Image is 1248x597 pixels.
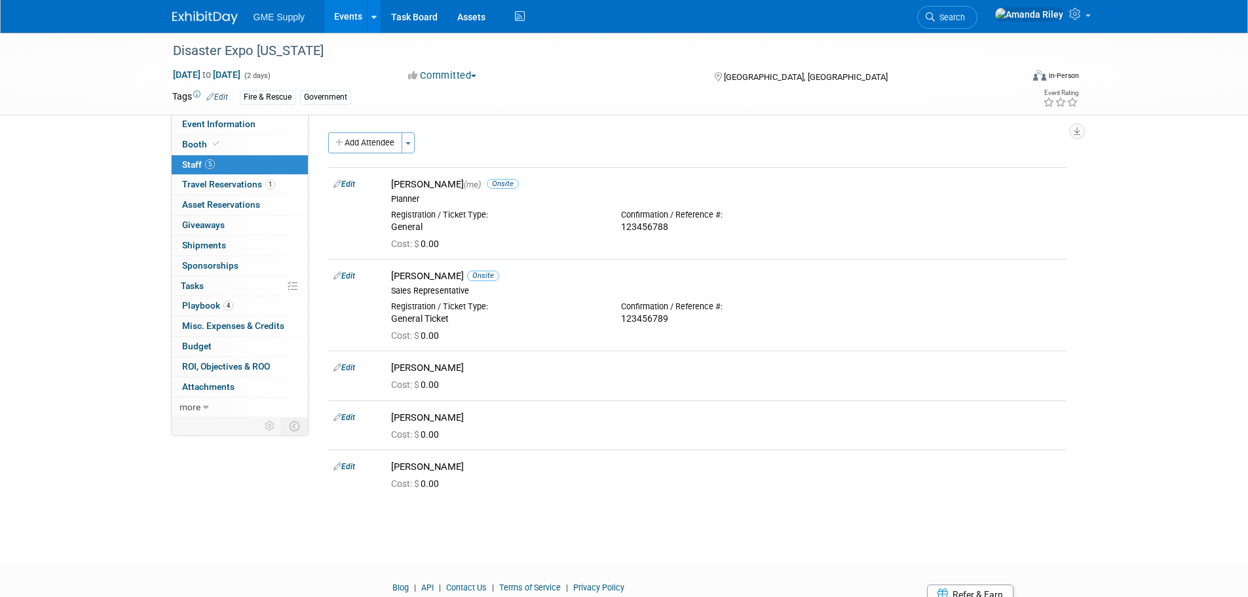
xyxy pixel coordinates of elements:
a: Booth [172,135,308,155]
td: Toggle Event Tabs [281,417,308,434]
a: Asset Reservations [172,195,308,215]
span: to [200,69,213,80]
span: | [563,583,571,592]
img: Format-Inperson.png [1033,70,1046,81]
img: Amanda Riley [994,7,1064,22]
span: Sponsorships [182,260,238,271]
span: Attachments [182,381,235,392]
a: Edit [333,462,355,471]
span: Booth [182,139,222,149]
span: Travel Reservations [182,179,275,189]
div: Event Rating [1043,90,1078,96]
a: API [421,583,434,592]
span: Search [935,12,965,22]
a: Attachments [172,377,308,397]
button: Committed [404,69,482,83]
span: Tasks [181,280,204,291]
a: Playbook4 [172,296,308,316]
div: Planner [391,194,1061,204]
span: Onsite [467,271,499,280]
div: Sales Representative [391,286,1061,296]
a: Travel Reservations1 [172,175,308,195]
span: 0.00 [391,330,444,341]
span: 0.00 [391,379,444,390]
span: (2 days) [243,71,271,80]
a: Giveaways [172,216,308,235]
a: Contact Us [446,583,487,592]
span: | [489,583,497,592]
span: Cost: $ [391,429,421,440]
div: Registration / Ticket Type: [391,210,601,220]
td: Personalize Event Tab Strip [259,417,282,434]
a: Edit [333,363,355,372]
span: Budget [182,341,212,351]
a: Privacy Policy [573,583,624,592]
div: Fire & Rescue [240,90,295,104]
button: Add Attendee [328,132,402,153]
a: Misc. Expenses & Credits [172,317,308,336]
div: [PERSON_NAME] [391,178,1061,191]
span: 0.00 [391,429,444,440]
a: Shipments [172,236,308,256]
a: Edit [333,271,355,280]
div: [PERSON_NAME] [391,461,1061,473]
span: GME Supply [254,12,305,22]
div: Government [300,90,351,104]
span: Event Information [182,119,255,129]
span: 1 [265,180,275,189]
div: Registration / Ticket Type: [391,301,601,312]
div: [PERSON_NAME] [391,412,1061,424]
span: Cost: $ [391,478,421,489]
div: Confirmation / Reference #: [621,301,831,312]
div: Disaster Expo [US_STATE] [168,39,1002,63]
a: Edit [333,180,355,189]
div: 123456788 [621,221,831,233]
a: Search [917,6,977,29]
a: Sponsorships [172,256,308,276]
div: Event Format [945,68,1080,88]
a: Event Information [172,115,308,134]
a: Terms of Service [499,583,561,592]
a: Budget [172,337,308,356]
span: Cost: $ [391,239,421,249]
a: Blog [392,583,409,592]
img: ExhibitDay [172,11,238,24]
span: | [436,583,444,592]
span: Giveaways [182,220,225,230]
span: [DATE] [DATE] [172,69,241,81]
span: Cost: $ [391,330,421,341]
span: more [180,402,200,412]
div: General [391,221,601,233]
a: more [172,398,308,417]
div: In-Person [1048,71,1079,81]
span: Cost: $ [391,379,421,390]
a: Edit [333,413,355,422]
span: | [411,583,419,592]
span: Playbook [182,300,233,311]
span: Staff [182,159,215,170]
div: [PERSON_NAME] [391,270,1061,282]
td: Tags [172,90,228,105]
a: ROI, Objectives & ROO [172,357,308,377]
div: General Ticket [391,313,601,325]
span: 4 [223,301,233,311]
span: 5 [205,159,215,169]
i: Booth reservation complete [213,140,219,147]
a: Staff5 [172,155,308,175]
span: 0.00 [391,478,444,489]
span: [GEOGRAPHIC_DATA], [GEOGRAPHIC_DATA] [724,72,888,82]
span: (me) [464,180,481,189]
div: Confirmation / Reference #: [621,210,831,220]
div: 123456789 [621,313,831,325]
span: Asset Reservations [182,199,260,210]
span: Onsite [487,179,519,189]
span: ROI, Objectives & ROO [182,361,270,372]
span: Shipments [182,240,226,250]
div: [PERSON_NAME] [391,362,1061,374]
span: Misc. Expenses & Credits [182,320,284,331]
a: Edit [206,92,228,102]
a: Tasks [172,277,308,296]
span: 0.00 [391,239,444,249]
